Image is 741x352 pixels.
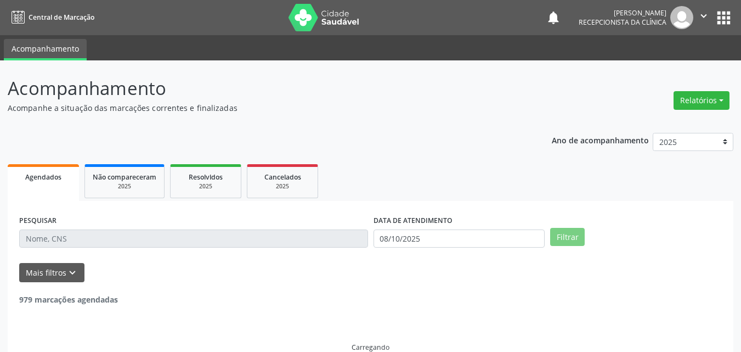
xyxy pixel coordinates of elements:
[374,213,452,230] label: DATA DE ATENDIMENTO
[352,343,389,352] div: Carregando
[693,6,714,29] button: 
[670,6,693,29] img: img
[66,267,78,279] i: keyboard_arrow_down
[19,263,84,282] button: Mais filtroskeyboard_arrow_down
[579,18,666,27] span: Recepcionista da clínica
[29,13,94,22] span: Central de Marcação
[674,91,729,110] button: Relatórios
[19,294,118,305] strong: 979 marcações agendadas
[25,172,61,182] span: Agendados
[698,10,710,22] i: 
[93,172,156,182] span: Não compareceram
[8,75,516,102] p: Acompanhamento
[178,182,233,191] div: 2025
[546,10,561,25] button: notifications
[4,39,87,60] a: Acompanhamento
[255,182,310,191] div: 2025
[93,182,156,191] div: 2025
[552,133,649,147] p: Ano de acompanhamento
[19,213,56,230] label: PESQUISAR
[8,102,516,114] p: Acompanhe a situação das marcações correntes e finalizadas
[264,172,301,182] span: Cancelados
[714,8,733,27] button: apps
[19,230,368,248] input: Nome, CNS
[374,230,545,248] input: Selecione um intervalo
[579,8,666,18] div: [PERSON_NAME]
[550,228,585,247] button: Filtrar
[8,8,94,26] a: Central de Marcação
[189,172,223,182] span: Resolvidos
